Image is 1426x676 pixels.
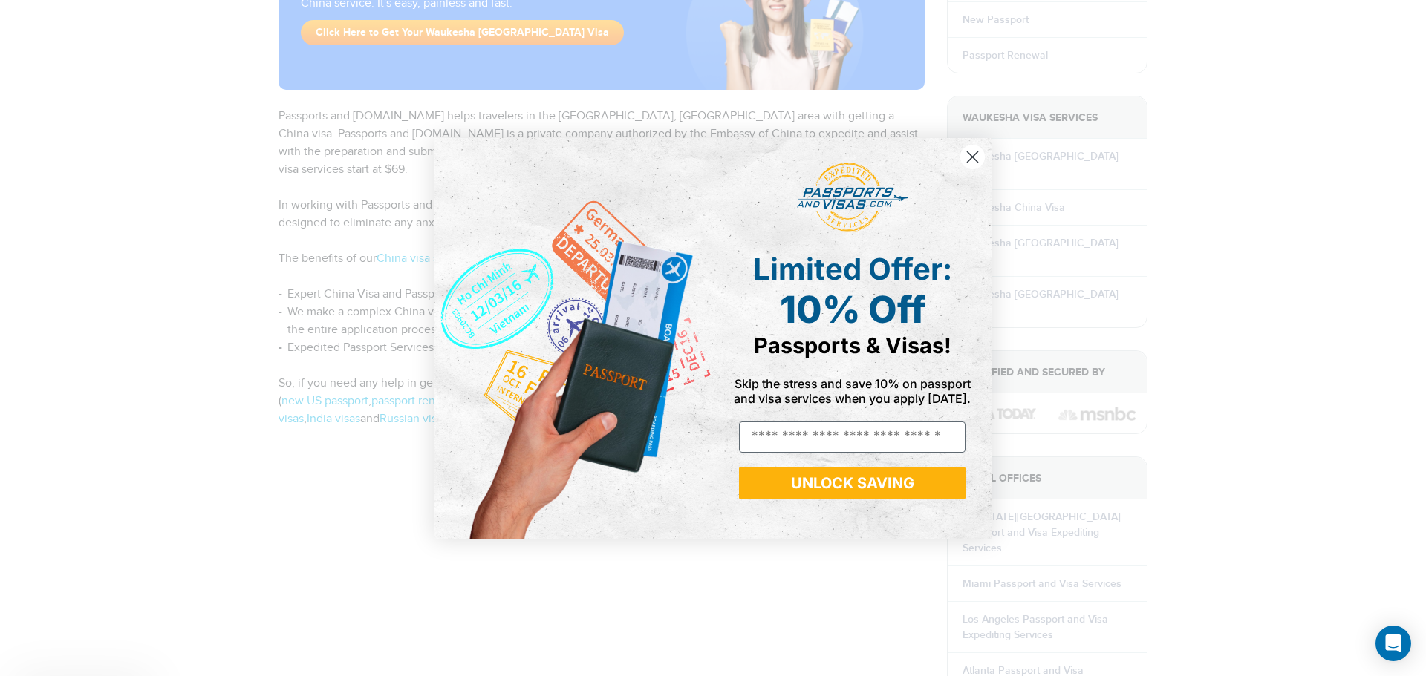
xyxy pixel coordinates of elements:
img: de9cda0d-0715-46ca-9a25-073762a91ba7.png [434,138,713,539]
img: passports and visas [797,163,908,232]
span: Limited Offer: [753,251,952,287]
div: Open Intercom Messenger [1375,626,1411,661]
span: Passports & Visas! [754,332,951,358]
button: UNLOCK SAVING [739,467,966,499]
span: Skip the stress and save 10% on passport and visa services when you apply [DATE]. [734,376,971,406]
button: Close dialog [960,144,986,170]
span: 10% Off [780,287,925,332]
